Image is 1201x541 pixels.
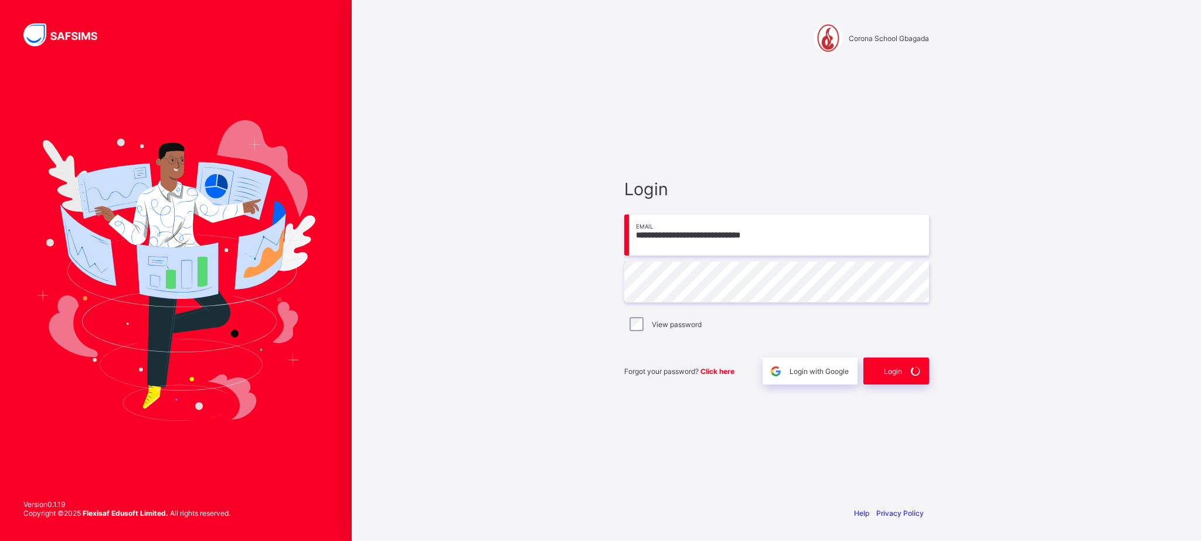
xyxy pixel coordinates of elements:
img: google.396cfc9801f0270233282035f929180a.svg [769,365,782,378]
img: Hero Image [36,120,315,420]
span: Version 0.1.19 [23,500,230,509]
span: Login [884,367,902,376]
span: Forgot your password? [624,367,734,376]
img: SAFSIMS Logo [23,23,111,46]
span: Login with Google [790,367,849,376]
label: View password [652,320,702,329]
span: Copyright © 2025 All rights reserved. [23,509,230,518]
a: Help [854,509,869,518]
a: Privacy Policy [876,509,924,518]
span: Corona School Gbagada [849,34,929,43]
strong: Flexisaf Edusoft Limited. [83,509,168,518]
a: Click here [700,367,734,376]
span: Login [624,179,929,199]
